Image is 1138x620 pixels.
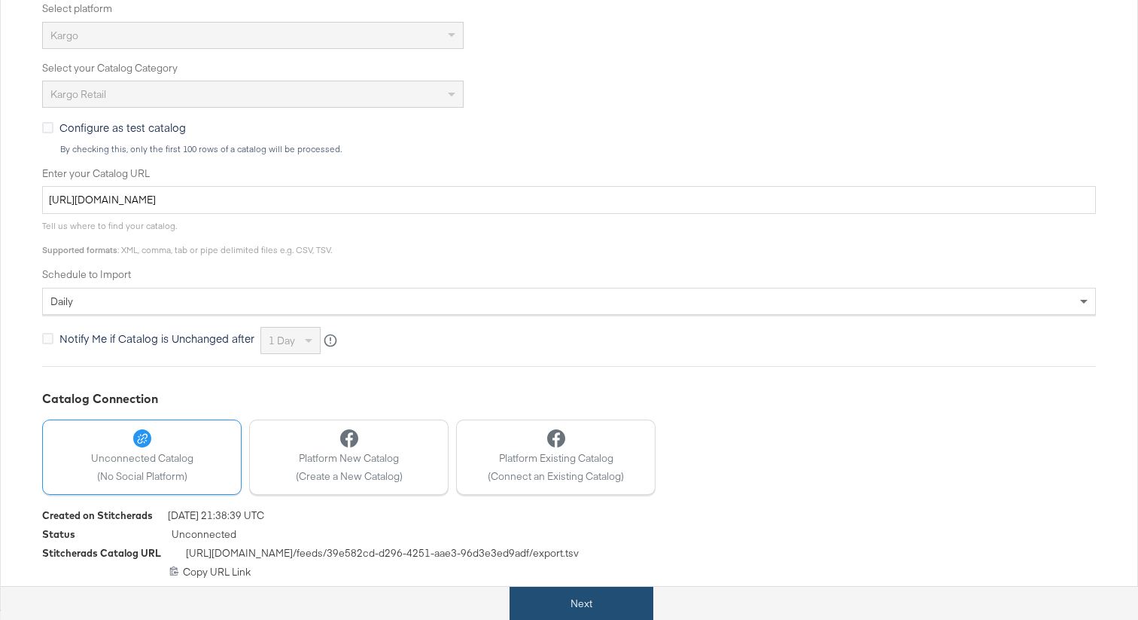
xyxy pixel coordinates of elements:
span: (Create a New Catalog) [296,469,403,484]
span: (No Social Platform) [91,469,193,484]
span: Unconnected Catalog [91,451,193,466]
div: By checking this, only the first 100 rows of a catalog will be processed. [59,144,1096,154]
span: Notify Me if Catalog is Unchanged after [59,331,254,346]
button: Platform New Catalog(Create a New Catalog) [249,420,449,495]
label: Schedule to Import [42,267,1096,282]
strong: Supported formats [42,244,117,255]
span: [URL][DOMAIN_NAME] /feeds/ 39e582cd-d296-4251-aae3-96d3e3ed9adf /export.tsv [186,546,579,565]
span: Kargo [50,29,78,42]
span: [DATE] 21:38:39 UTC [168,509,264,527]
button: Unconnected Catalog(No Social Platform) [42,420,242,495]
div: Catalog Connection [42,390,1096,408]
div: Status [42,527,75,542]
span: Platform New Catalog [296,451,403,466]
span: daily [50,295,73,308]
div: Copy URL Link [42,565,1096,579]
button: Platform Existing Catalog(Connect an Existing Catalog) [456,420,656,495]
span: Configure as test catalog [59,120,186,135]
span: Unconnected [172,527,236,546]
label: Select platform [42,2,1096,16]
span: Tell us where to find your catalog. : XML, comma, tab or pipe delimited files e.g. CSV, TSV. [42,220,332,255]
div: Stitcherads Catalog URL [42,546,161,560]
span: (Connect an Existing Catalog) [488,469,624,484]
span: 1 day [269,334,295,347]
span: Kargo Retail [50,87,106,101]
span: Platform Existing Catalog [488,451,624,466]
label: Enter your Catalog URL [42,166,1096,181]
input: Enter Catalog URL, e.g. http://www.example.com/products.xml [42,186,1096,214]
label: Select your Catalog Category [42,61,1096,75]
div: Created on Stitcherads [42,509,153,523]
